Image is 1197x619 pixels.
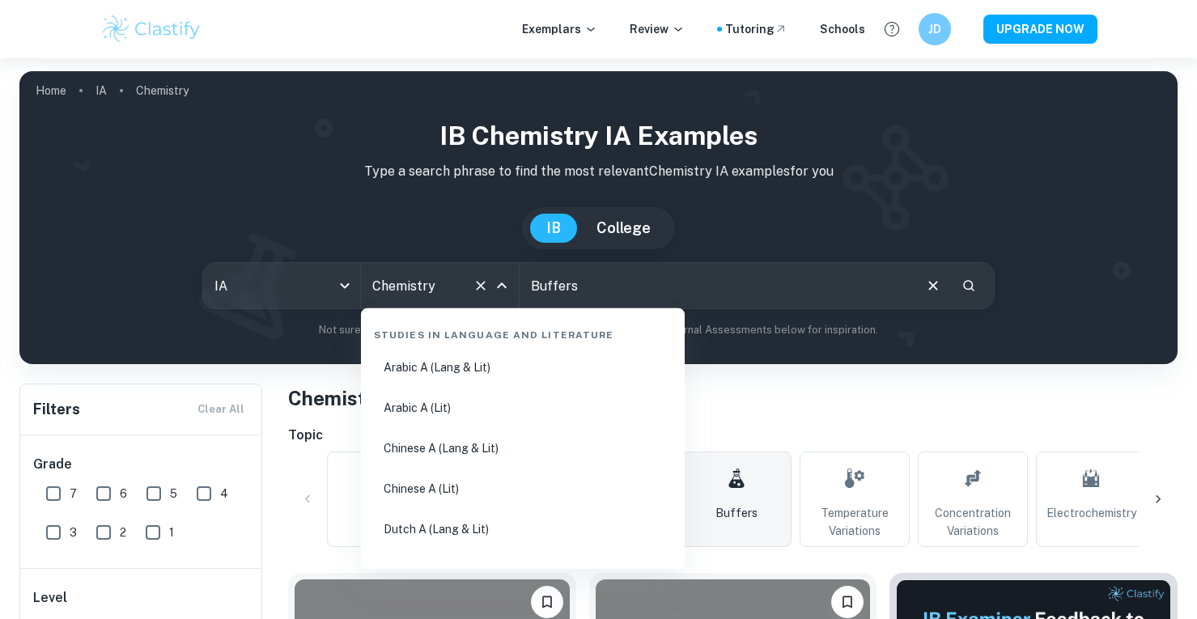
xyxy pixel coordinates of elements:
[367,349,678,386] li: Arabic A (Lang & Lit)
[983,15,1097,44] button: UPGRADE NOW
[367,551,678,588] li: Dutch A (Lit)
[367,389,678,426] li: Arabic A (Lit)
[878,15,906,43] button: Help and Feedback
[19,71,1178,364] img: profile cover
[136,82,189,100] p: Chemistry
[36,79,66,102] a: Home
[367,470,678,507] li: Chinese A (Lit)
[33,455,250,474] h6: Grade
[715,504,758,522] span: Buffers
[820,20,865,38] a: Schools
[170,485,177,502] span: 5
[120,485,127,502] span: 6
[522,20,597,38] p: Exemplars
[807,504,902,540] span: Temperature Variations
[367,511,678,548] li: Dutch A (Lang & Lit)
[925,20,944,38] h6: JD
[96,79,107,102] a: IA
[630,20,685,38] p: Review
[70,524,77,541] span: 3
[955,272,983,299] button: Search
[367,315,678,349] div: Studies in Language and Literature
[918,270,949,301] button: Clear
[32,322,1165,338] p: Not sure what to search for? You can always look through our example Internal Assessments below f...
[203,263,360,308] div: IA
[831,586,864,618] button: Bookmark
[32,117,1165,155] h1: IB Chemistry IA examples
[220,485,228,502] span: 4
[919,13,951,45] button: JD
[288,426,1178,445] h6: Topic
[33,398,80,421] h6: Filters
[520,263,911,308] input: E.g. enthalpy of combustion, Winkler method, phosphate and temperature...
[725,20,787,38] a: Tutoring
[33,588,250,608] h6: Level
[925,504,1021,540] span: Concentration Variations
[531,586,563,618] button: Bookmark
[469,274,492,297] button: Clear
[32,162,1165,181] p: Type a search phrase to find the most relevant Chemistry IA examples for you
[169,524,174,541] span: 1
[530,214,577,243] button: IB
[490,274,513,297] button: Close
[100,13,203,45] img: Clastify logo
[1046,504,1136,522] span: Electrochemistry
[367,430,678,467] li: Chinese A (Lang & Lit)
[580,214,667,243] button: College
[288,384,1178,413] h1: Chemistry IAs related to:
[70,485,77,502] span: 7
[120,524,126,541] span: 2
